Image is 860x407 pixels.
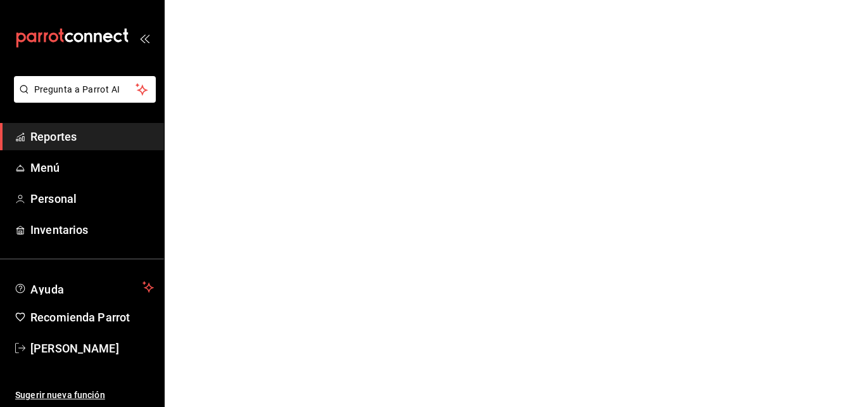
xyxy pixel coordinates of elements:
[15,389,154,402] span: Sugerir nueva función
[30,280,137,295] span: Ayuda
[30,128,154,145] span: Reportes
[139,33,149,43] button: open_drawer_menu
[14,76,156,103] button: Pregunta a Parrot AI
[9,92,156,105] a: Pregunta a Parrot AI
[30,190,154,207] span: Personal
[34,83,136,96] span: Pregunta a Parrot AI
[30,221,154,238] span: Inventarios
[30,309,154,326] span: Recomienda Parrot
[30,159,154,176] span: Menú
[30,340,154,357] span: [PERSON_NAME]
